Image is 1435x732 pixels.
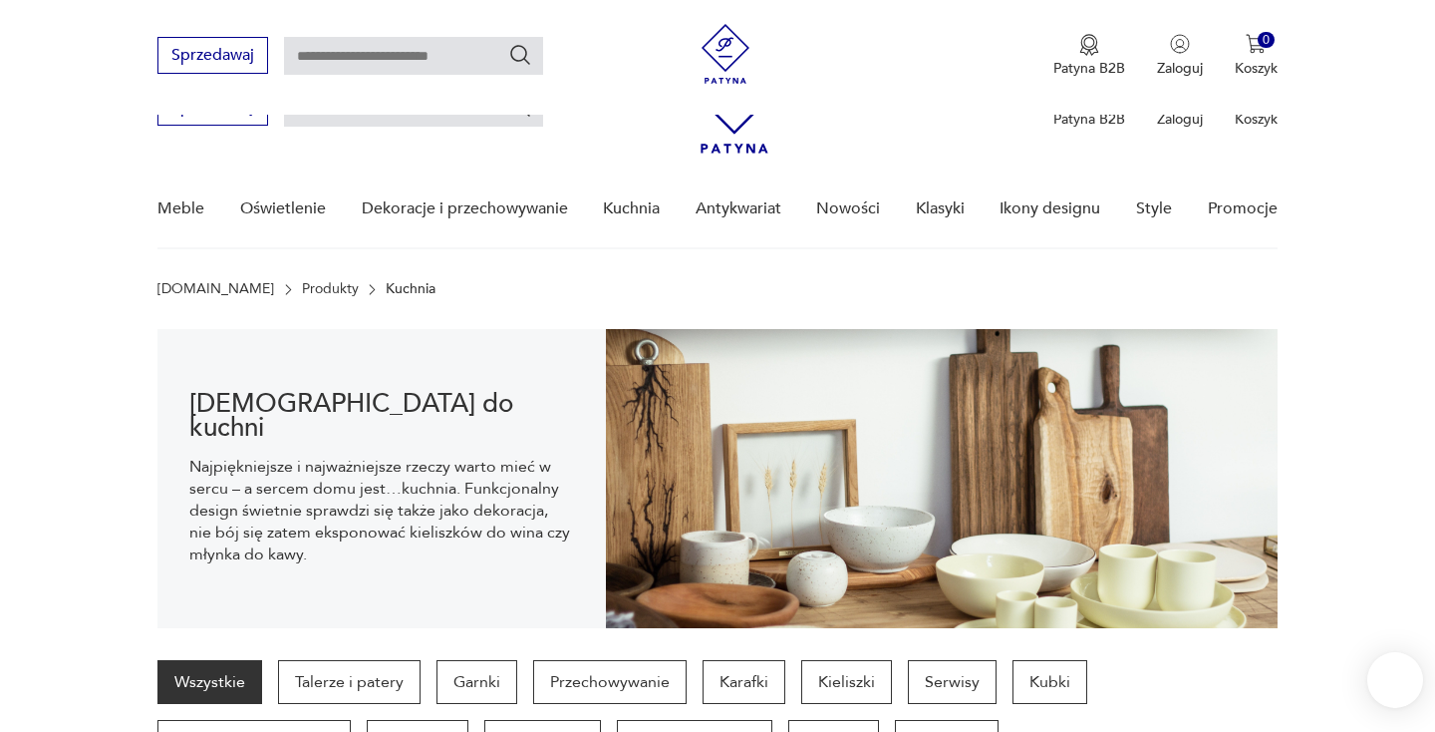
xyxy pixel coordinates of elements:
div: 0 [1258,32,1275,49]
a: Ikona medaluPatyna B2B [1053,34,1125,78]
a: Kubki [1012,660,1087,704]
p: Patyna B2B [1053,110,1125,129]
a: Kuchnia [603,171,660,247]
a: Oświetlenie [240,171,326,247]
button: Patyna B2B [1053,34,1125,78]
a: Meble [157,171,204,247]
p: Patyna B2B [1053,59,1125,78]
img: Ikona medalu [1079,34,1099,56]
img: Ikonka użytkownika [1170,34,1190,54]
a: Nowości [816,171,880,247]
a: [DOMAIN_NAME] [157,281,274,297]
a: Dekoracje i przechowywanie [362,171,568,247]
a: Antykwariat [696,171,781,247]
button: 0Koszyk [1235,34,1278,78]
p: Najpiękniejsze i najważniejsze rzeczy warto mieć w sercu – a sercem domu jest…kuchnia. Funkcjonal... [189,456,573,565]
a: Przechowywanie [533,660,687,704]
img: b2f6bfe4a34d2e674d92badc23dc4074.jpg [606,329,1278,628]
a: Talerze i patery [278,660,421,704]
a: Serwisy [908,660,997,704]
iframe: Smartsupp widget button [1367,652,1423,708]
button: Zaloguj [1157,34,1203,78]
a: Klasyki [916,171,965,247]
a: Wszystkie [157,660,262,704]
p: Koszyk [1235,110,1278,129]
a: Produkty [302,281,359,297]
a: Style [1136,171,1172,247]
a: Promocje [1208,171,1278,247]
button: Szukaj [508,43,532,67]
p: Kuchnia [386,281,435,297]
img: Patyna - sklep z meblami i dekoracjami vintage [696,24,755,84]
img: Ikona koszyka [1246,34,1266,54]
h1: [DEMOGRAPHIC_DATA] do kuchni [189,392,573,440]
p: Zaloguj [1157,59,1203,78]
button: Sprzedawaj [157,37,268,74]
p: Zaloguj [1157,110,1203,129]
a: Sprzedawaj [157,50,268,64]
a: Garnki [436,660,517,704]
a: Ikony designu [1000,171,1100,247]
p: Koszyk [1235,59,1278,78]
a: Sprzedawaj [157,102,268,116]
a: Karafki [703,660,785,704]
a: Kieliszki [801,660,892,704]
